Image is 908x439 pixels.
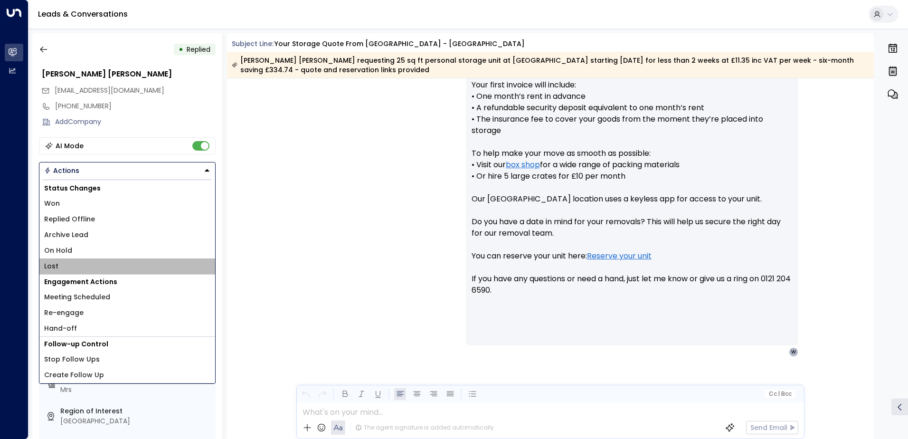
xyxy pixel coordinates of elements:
button: Actions [39,162,216,179]
div: [PHONE_NUMBER] [55,101,216,111]
div: Mrs [60,385,212,395]
div: [GEOGRAPHIC_DATA] [60,416,212,426]
div: [PERSON_NAME] [PERSON_NAME] [42,68,216,80]
div: W [789,347,798,357]
button: Cc|Bcc [765,390,795,399]
div: The agent signature is added automatically [355,423,494,432]
button: Undo [300,388,312,400]
div: AI Mode [56,141,84,151]
a: Leads & Conversations [38,9,128,19]
h1: Status Changes [39,181,215,196]
span: Archive Lead [44,230,88,240]
div: Your storage quote from [GEOGRAPHIC_DATA] - [GEOGRAPHIC_DATA] [274,39,525,49]
span: Re-engage [44,308,84,318]
span: Lost [44,261,58,271]
span: Hand-off [44,324,77,334]
p: Hi [PERSON_NAME] [PERSON_NAME], Your Quote: • 25 sq ft unit: £11.35 per week (Inc VAT) • Six-mont... [472,11,793,307]
span: Replied [187,45,210,54]
h1: Follow-up Control [39,337,215,352]
span: Cc Bcc [768,391,791,397]
span: Won [44,199,60,209]
div: • [179,41,183,58]
div: Button group with a nested menu [39,162,216,179]
span: Subject Line: [232,39,274,48]
span: On Hold [44,246,72,256]
label: Region of Interest [60,406,212,416]
span: [EMAIL_ADDRESS][DOMAIN_NAME] [55,86,164,95]
div: [PERSON_NAME] [PERSON_NAME] requesting 25 sq ft personal storage unit at [GEOGRAPHIC_DATA] starti... [232,56,869,75]
span: Create Follow Up [44,370,104,380]
span: Meeting Scheduled [44,292,110,302]
span: | [778,391,780,397]
span: Replied Offline [44,214,95,224]
h1: Engagement Actions [39,275,215,289]
div: AddCompany [55,117,216,127]
span: wotuqig@gmail.com [55,86,164,95]
div: Actions [44,166,79,175]
button: Redo [316,388,328,400]
a: Reserve your unit [587,250,652,262]
span: Stop Follow Ups [44,354,100,364]
a: box shop [506,159,540,171]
